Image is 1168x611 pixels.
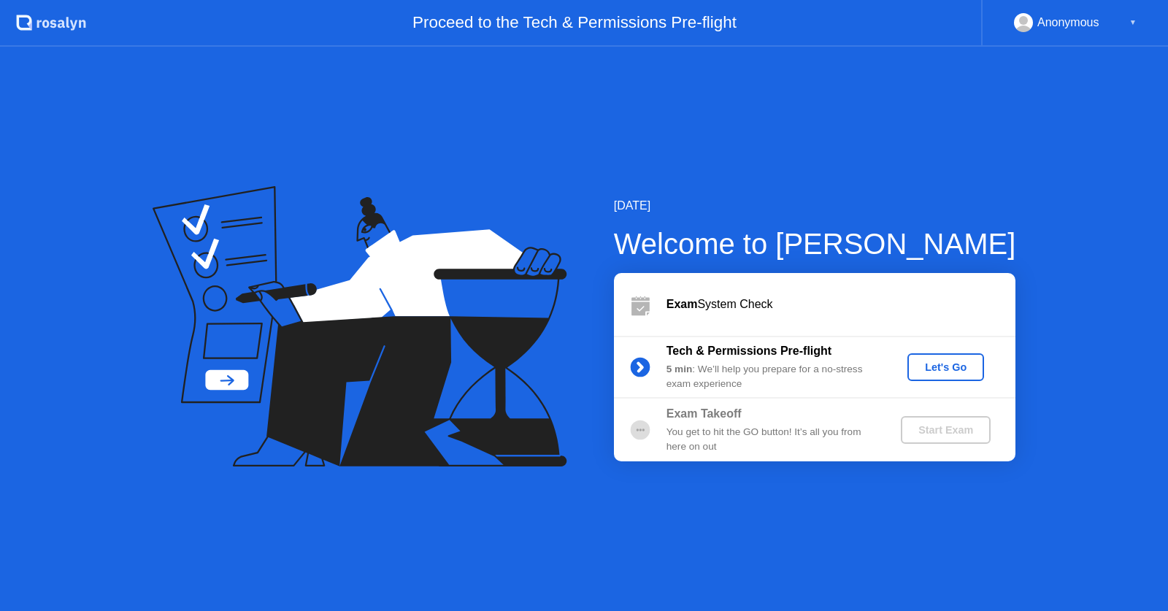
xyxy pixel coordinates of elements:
button: Let's Go [907,353,984,381]
b: Exam Takeoff [666,407,742,420]
div: Anonymous [1037,13,1099,32]
b: 5 min [666,364,693,374]
b: Tech & Permissions Pre-flight [666,345,831,357]
div: : We’ll help you prepare for a no-stress exam experience [666,362,877,392]
div: Welcome to [PERSON_NAME] [614,222,1016,266]
div: Let's Go [913,361,978,373]
div: Start Exam [907,424,985,436]
div: You get to hit the GO button! It’s all you from here on out [666,425,877,455]
button: Start Exam [901,416,991,444]
div: System Check [666,296,1015,313]
div: ▼ [1129,13,1137,32]
div: [DATE] [614,197,1016,215]
b: Exam [666,298,698,310]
